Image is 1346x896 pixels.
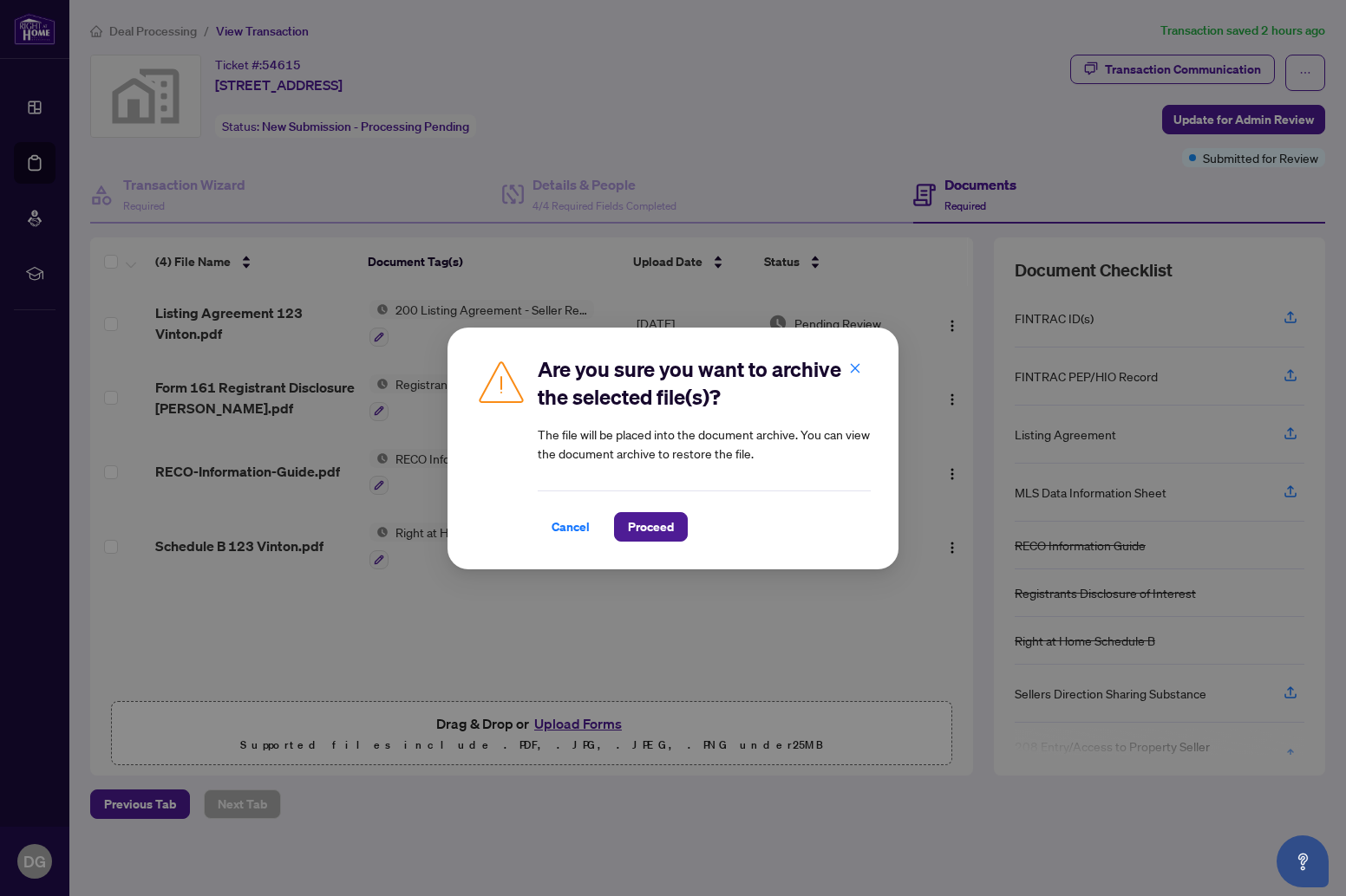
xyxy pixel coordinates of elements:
[538,512,604,542] button: Cancel
[538,425,871,463] article: The file will be placed into the document archive. You can view the document archive to restore t...
[1277,835,1329,887] button: Open asap
[614,512,688,542] button: Proceed
[628,513,674,541] span: Proceed
[538,355,871,411] h2: Are you sure you want to archive the selected file(s)?
[475,355,527,407] img: Caution Icon
[849,361,861,373] span: close
[552,513,590,541] span: Cancel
